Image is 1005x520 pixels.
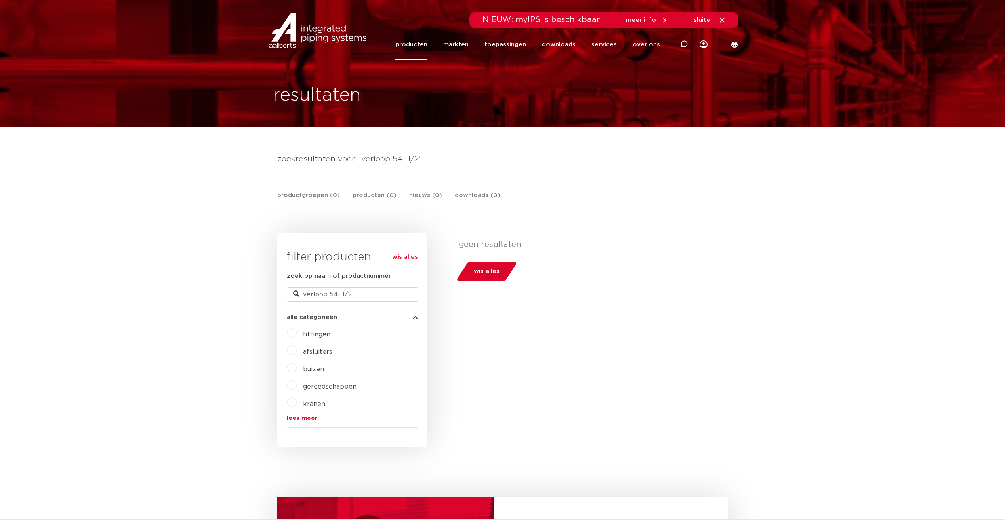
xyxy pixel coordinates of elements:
[287,415,418,421] a: lees meer
[409,191,442,208] a: nieuws (0)
[591,29,617,60] a: services
[455,191,500,208] a: downloads (0)
[482,16,600,24] span: NIEUW: myIPS is beschikbaar
[626,17,656,23] span: meer info
[303,349,332,355] a: afsluiters
[287,287,418,302] input: zoeken
[459,240,722,249] p: geen resultaten
[626,17,668,24] a: meer info
[443,29,469,60] a: markten
[353,191,397,208] a: producten (0)
[484,29,526,60] a: toepassingen
[287,249,418,265] h3: filter producten
[277,153,728,165] h4: zoekresultaten voor: 'verloop 54- 1/2'
[303,331,330,338] a: fittingen
[303,366,324,372] a: buizen
[395,29,427,60] a: producten
[277,191,340,208] a: productgroepen (0)
[303,383,357,390] a: gereedschappen
[633,29,660,60] a: over ons
[542,29,576,60] a: downloads
[694,17,714,23] span: sluiten
[694,17,726,24] a: sluiten
[303,401,325,407] a: kranen
[474,265,500,278] span: wis alles
[287,271,391,281] label: zoek op naam of productnummer
[392,252,418,262] a: wis alles
[395,29,660,60] nav: Menu
[273,83,361,108] h1: resultaten
[287,314,337,320] span: alle categorieën
[287,314,418,320] button: alle categorieën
